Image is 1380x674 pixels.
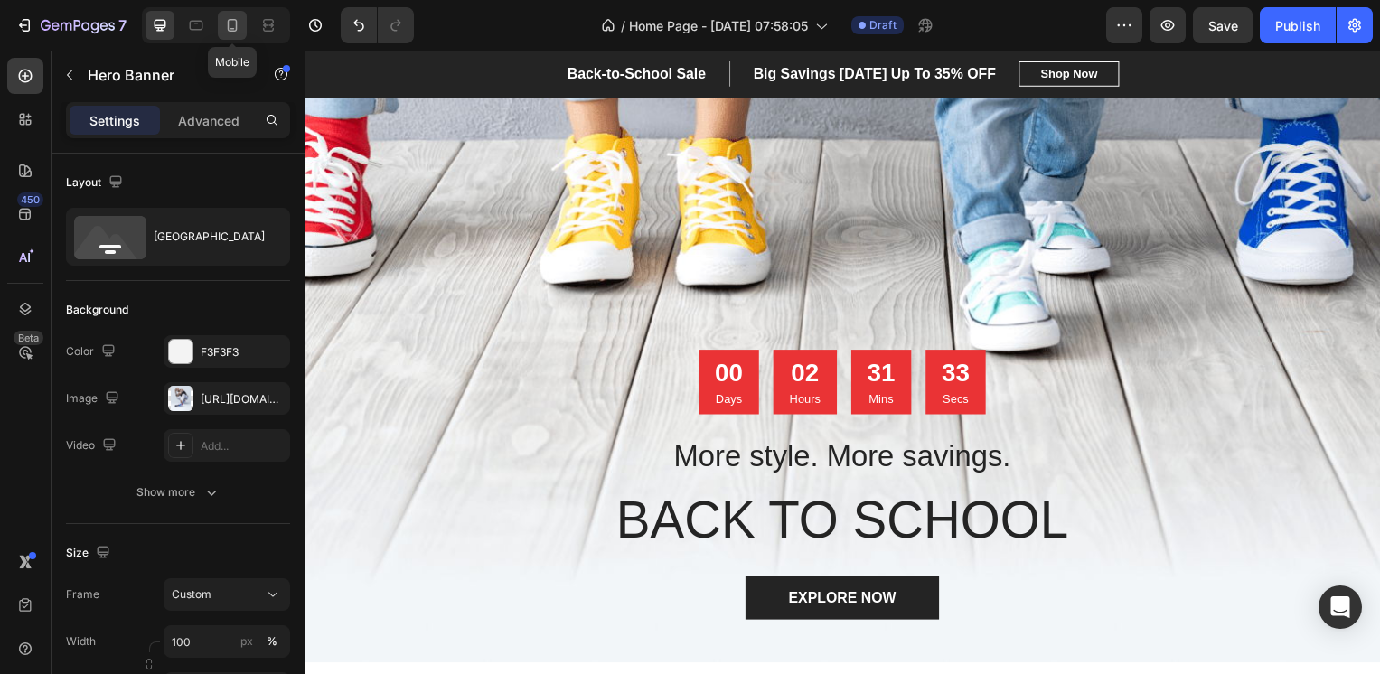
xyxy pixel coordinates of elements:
input: px% [164,625,290,658]
div: 00 [414,309,442,342]
p: Days [414,342,442,360]
div: Show more [136,483,221,501]
div: 450 [17,192,43,207]
p: Hours [489,342,521,360]
div: [URL][DOMAIN_NAME] [201,391,286,407]
div: Open Intercom Messenger [1319,585,1362,629]
div: 02 [489,309,521,342]
p: Secs [643,342,671,360]
div: Layout [66,171,127,195]
span: Home Page - [DATE] 07:58:05 [629,16,808,35]
button: Publish [1260,7,1336,43]
div: px [240,633,253,650]
button: Custom [164,578,290,611]
div: Background [66,302,128,318]
p: Settings [89,111,140,130]
span: / [621,16,625,35]
p: Hero Banner [88,64,241,86]
div: Size [66,541,114,566]
div: [GEOGRAPHIC_DATA] [154,216,264,257]
p: Advanced [178,111,239,130]
div: Beta [14,331,43,345]
div: 33 [643,309,671,342]
p: BACK TO SCHOOL [15,440,1069,507]
div: 31 [568,309,596,342]
div: % [267,633,277,650]
div: F3F3F3 [201,344,286,360]
button: Show more [66,476,290,509]
div: EXPLORE NOW [488,541,596,563]
button: % [236,631,258,652]
span: Draft [869,17,897,33]
label: Frame [66,586,99,603]
iframe: To enrich screen reader interactions, please activate Accessibility in Grammarly extension settings [305,51,1380,674]
span: Custom [172,586,211,603]
div: Undo/Redo [341,7,414,43]
div: Image [66,387,123,411]
p: Mins [568,342,596,360]
p: 7 [118,14,127,36]
button: Save [1193,7,1253,43]
a: EXPLORE NOW [445,530,640,574]
button: px [261,631,283,652]
label: Width [66,633,96,650]
div: Video [66,434,120,458]
p: More style. More savings. [15,390,1069,429]
span: Save [1208,18,1238,33]
div: Publish [1275,16,1320,35]
button: 7 [7,7,135,43]
div: Color [66,340,119,364]
div: Add... [201,438,286,454]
